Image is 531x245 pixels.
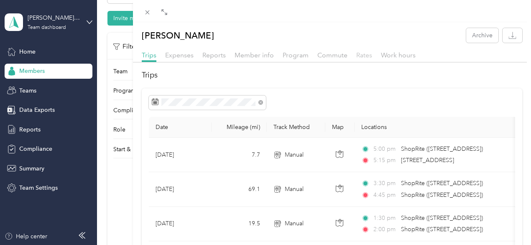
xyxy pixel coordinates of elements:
span: Manual [285,150,304,160]
span: 1:30 pm [373,214,397,223]
span: Manual [285,219,304,228]
span: 5:15 pm [373,156,397,165]
span: [STREET_ADDRESS] [401,157,454,164]
span: Trips [142,51,156,59]
span: Program [283,51,309,59]
th: Track Method [267,117,325,138]
td: 7.7 [212,138,267,172]
p: [PERSON_NAME] [142,28,214,43]
td: 19.5 [212,207,267,241]
span: 4:45 pm [373,191,397,200]
span: ShopRite ([STREET_ADDRESS]) [401,145,483,152]
span: Reports [202,51,226,59]
td: 69.1 [212,172,267,206]
span: ShopRite ([STREET_ADDRESS]) [401,191,483,199]
span: Manual [285,185,304,194]
span: 5:00 pm [373,144,397,154]
td: [DATE] [149,138,212,172]
h2: Trips [142,70,523,81]
span: ShopRite ([STREET_ADDRESS]) [401,226,483,233]
span: 2:00 pm [373,225,397,234]
span: 3:30 pm [373,179,397,188]
td: [DATE] [149,172,212,206]
span: ShopRite ([STREET_ADDRESS]) [401,214,483,222]
span: Member info [235,51,274,59]
span: Commute [317,51,347,59]
td: [DATE] [149,207,212,241]
th: Date [149,117,212,138]
span: Expenses [165,51,194,59]
span: ShopRite ([STREET_ADDRESS]) [401,180,483,187]
span: Rates [356,51,372,59]
span: Work hours [381,51,416,59]
iframe: Everlance-gr Chat Button Frame [484,198,531,245]
th: Map [325,117,355,138]
th: Mileage (mi) [212,117,267,138]
button: Archive [466,28,498,43]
